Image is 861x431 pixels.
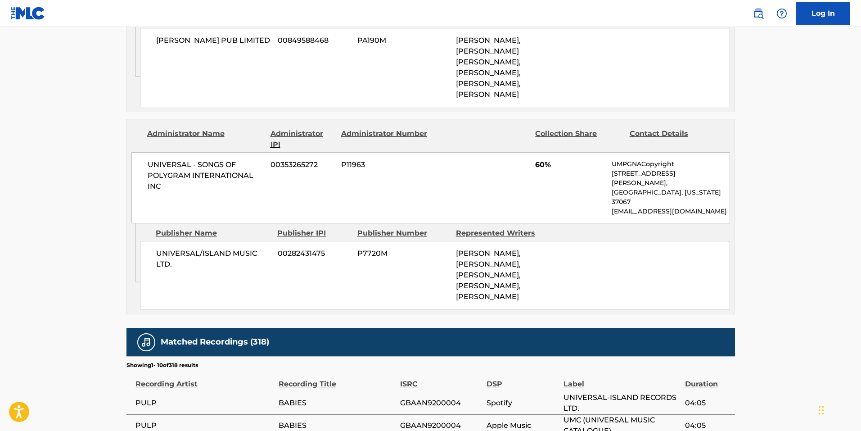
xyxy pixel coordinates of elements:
[357,35,449,46] span: PA190M
[135,420,274,431] span: PULP
[753,8,764,19] img: search
[341,159,428,170] span: P11963
[277,228,351,239] div: Publisher IPI
[279,420,396,431] span: BABIES
[135,369,274,390] div: Recording Artist
[685,369,730,390] div: Duration
[612,188,729,207] p: [GEOGRAPHIC_DATA], [US_STATE] 37067
[400,398,482,408] span: GBAAN9200004
[126,361,198,369] p: Showing 1 - 10 of 318 results
[535,159,605,170] span: 60%
[612,169,729,188] p: [STREET_ADDRESS][PERSON_NAME],
[630,128,717,150] div: Contact Details
[156,228,270,239] div: Publisher Name
[776,8,787,19] img: help
[456,249,521,301] span: [PERSON_NAME], [PERSON_NAME], [PERSON_NAME], [PERSON_NAME], [PERSON_NAME]
[816,388,861,431] iframe: Chat Widget
[357,228,449,239] div: Publisher Number
[563,369,681,390] div: Label
[456,228,548,239] div: Represented Writers
[563,392,681,414] span: UNIVERSAL-ISLAND RECORDS LTD.
[279,398,396,408] span: BABIES
[456,36,521,99] span: [PERSON_NAME], [PERSON_NAME] [PERSON_NAME], [PERSON_NAME], [PERSON_NAME], [PERSON_NAME]
[357,248,449,259] span: P7720M
[147,128,264,150] div: Administrator Name
[535,128,622,150] div: Collection Share
[11,7,45,20] img: MLC Logo
[819,397,824,424] div: Drag
[279,369,396,390] div: Recording Title
[685,420,730,431] span: 04:05
[278,248,351,259] span: 00282431475
[135,398,274,408] span: PULP
[796,2,850,25] a: Log In
[612,207,729,216] p: [EMAIL_ADDRESS][DOMAIN_NAME]
[270,128,334,150] div: Administrator IPI
[749,5,767,23] a: Public Search
[487,398,559,408] span: Spotify
[685,398,730,408] span: 04:05
[400,420,482,431] span: GBAAN9200004
[400,369,482,390] div: ISRC
[487,369,559,390] div: DSP
[148,159,264,192] span: UNIVERSAL - SONGS OF POLYGRAM INTERNATIONAL INC
[487,420,559,431] span: Apple Music
[773,5,791,23] div: Help
[270,159,334,170] span: 00353265272
[141,337,152,348] img: Matched Recordings
[156,35,271,46] span: [PERSON_NAME] PUB LIMITED
[341,128,428,150] div: Administrator Number
[161,337,269,347] h5: Matched Recordings (318)
[156,248,271,270] span: UNIVERSAL/ISLAND MUSIC LTD.
[278,35,351,46] span: 00849588468
[612,159,729,169] p: UMPGNACopyright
